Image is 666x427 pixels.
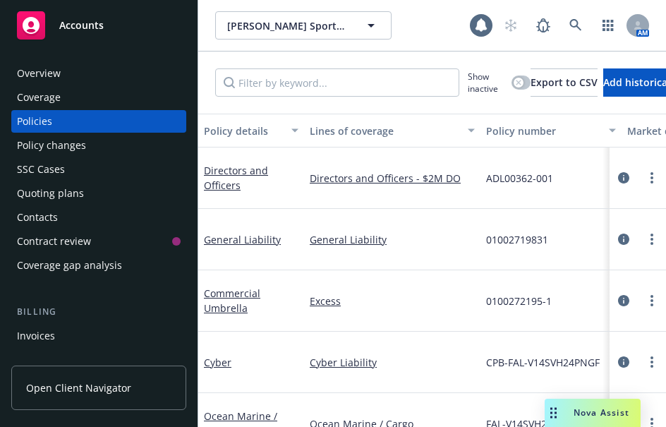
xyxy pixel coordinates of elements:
[310,171,475,186] a: Directors and Officers - $2M DO
[486,294,552,308] span: 0100272195-1
[17,349,88,371] div: Billing updates
[26,380,131,395] span: Open Client Navigator
[310,294,475,308] a: Excess
[17,86,61,109] div: Coverage
[643,231,660,248] a: more
[11,349,186,371] a: Billing updates
[545,399,641,427] button: Nova Assist
[204,164,268,192] a: Directors and Officers
[17,182,84,205] div: Quoting plans
[11,325,186,347] a: Invoices
[17,230,91,253] div: Contract review
[486,355,600,370] span: CPB-FAL-V14SVH24PNGF
[643,169,660,186] a: more
[529,11,557,40] a: Report a Bug
[615,231,632,248] a: circleInformation
[643,292,660,309] a: more
[227,18,349,33] span: [PERSON_NAME] Sports Inc
[615,354,632,371] a: circleInformation
[215,11,392,40] button: [PERSON_NAME] Sports Inc
[615,169,632,186] a: circleInformation
[204,287,260,315] a: Commercial Umbrella
[562,11,590,40] a: Search
[17,254,122,277] div: Coverage gap analysis
[204,124,283,138] div: Policy details
[11,6,186,45] a: Accounts
[11,230,186,253] a: Contract review
[545,399,562,427] div: Drag to move
[615,292,632,309] a: circleInformation
[17,206,58,229] div: Contacts
[11,158,186,181] a: SSC Cases
[304,114,480,148] button: Lines of coverage
[497,11,525,40] a: Start snowing
[11,86,186,109] a: Coverage
[574,407,629,419] span: Nova Assist
[486,171,553,186] span: ADL00362-001
[215,68,459,97] input: Filter by keyword...
[59,20,104,31] span: Accounts
[480,114,622,148] button: Policy number
[531,68,598,97] button: Export to CSV
[594,11,622,40] a: Switch app
[486,124,600,138] div: Policy number
[204,356,231,369] a: Cyber
[17,325,55,347] div: Invoices
[11,134,186,157] a: Policy changes
[11,110,186,133] a: Policies
[17,158,65,181] div: SSC Cases
[310,355,475,370] a: Cyber Liability
[11,254,186,277] a: Coverage gap analysis
[11,305,186,319] div: Billing
[204,233,281,246] a: General Liability
[310,232,475,247] a: General Liability
[468,71,506,95] span: Show inactive
[11,182,186,205] a: Quoting plans
[17,134,86,157] div: Policy changes
[531,76,598,89] span: Export to CSV
[198,114,304,148] button: Policy details
[17,110,52,133] div: Policies
[486,232,548,247] span: 01002719831
[310,124,459,138] div: Lines of coverage
[17,62,61,85] div: Overview
[643,354,660,371] a: more
[11,62,186,85] a: Overview
[11,206,186,229] a: Contacts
